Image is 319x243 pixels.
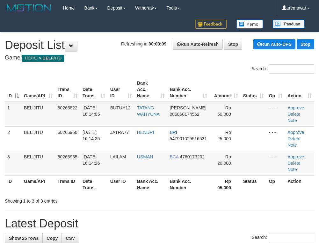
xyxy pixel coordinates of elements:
[5,102,21,127] td: 1
[149,41,166,46] strong: 00:00:09
[287,154,304,159] a: Approve
[217,154,231,166] span: Rp 20,000
[108,175,134,193] th: User ID
[170,112,199,117] span: Copy 085860174562 to clipboard
[83,130,100,141] span: [DATE] 16:14:25
[66,236,75,241] span: CSV
[273,20,305,28] img: panduan.png
[287,136,300,141] a: Delete
[5,3,53,13] img: MOTION_logo.png
[173,39,223,50] a: Run Auto-Refresh
[266,77,285,102] th: Op: activate to sort column ascending
[5,151,21,175] td: 3
[210,77,241,102] th: Amount: activate to sort column ascending
[170,136,207,141] span: Copy 547901025516531 to clipboard
[266,102,285,127] td: - - -
[134,77,167,102] th: Bank Acc. Name: activate to sort column ascending
[236,20,263,29] img: Button%20Memo.svg
[80,175,108,193] th: Date Trans.
[285,175,314,193] th: Action
[137,154,153,159] a: USMAN
[80,77,108,102] th: Date Trans.: activate to sort column ascending
[180,154,205,159] span: Copy 4760173202 to clipboard
[266,126,285,151] td: - - -
[287,161,300,166] a: Delete
[55,175,80,193] th: Trans ID
[5,39,314,52] h1: Deposit List
[58,154,77,159] span: 60265955
[137,130,154,135] a: HENDRI
[252,233,314,242] label: Search:
[285,77,314,102] th: Action: activate to sort column ascending
[195,20,227,29] img: Feedback.jpg
[110,130,129,135] span: JATRA77
[5,175,21,193] th: ID
[167,77,210,102] th: Bank Acc. Number: activate to sort column ascending
[266,175,285,193] th: Op
[287,167,297,172] a: Note
[5,126,21,151] td: 2
[252,64,314,74] label: Search:
[287,142,297,148] a: Note
[83,105,100,117] span: [DATE] 16:14:05
[269,64,314,74] input: Search:
[241,77,266,102] th: Status: activate to sort column ascending
[287,112,300,117] a: Delete
[170,130,177,135] span: BRI
[21,151,55,175] td: BELIJITU
[21,102,55,127] td: BELIJITU
[297,39,314,49] a: Stop
[9,236,39,241] span: Show 25 rows
[167,175,210,193] th: Bank Acc. Number
[137,105,160,117] a: TATANG WAHYUNA
[217,130,231,141] span: Rp 25,000
[210,175,241,193] th: Rp 95.000
[55,77,80,102] th: Trans ID: activate to sort column ascending
[121,41,166,46] span: Refreshing in:
[269,233,314,242] input: Search:
[253,39,295,49] a: Run Auto-DPS
[287,118,297,123] a: Note
[241,175,266,193] th: Status
[108,77,134,102] th: User ID: activate to sort column ascending
[22,55,64,62] span: ITOTO > BELIJITU
[5,77,21,102] th: ID: activate to sort column descending
[170,105,206,110] span: [PERSON_NAME]
[21,175,55,193] th: Game/API
[110,154,126,159] span: LAILAM
[21,126,55,151] td: BELIJITU
[217,105,231,117] span: Rp 50,000
[5,195,128,204] div: Showing 1 to 3 of 3 entries
[5,217,314,230] h1: Latest Deposit
[110,105,131,110] span: BUTUH12
[287,130,304,135] a: Approve
[266,151,285,175] td: - - -
[83,154,100,166] span: [DATE] 16:14:26
[224,39,242,50] a: Stop
[58,105,77,110] span: 60265822
[58,130,77,135] span: 60265950
[5,55,314,61] h4: Game:
[170,154,178,159] span: BCA
[47,236,58,241] span: Copy
[287,105,304,110] a: Approve
[21,77,55,102] th: Game/API: activate to sort column ascending
[134,175,167,193] th: Bank Acc. Name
